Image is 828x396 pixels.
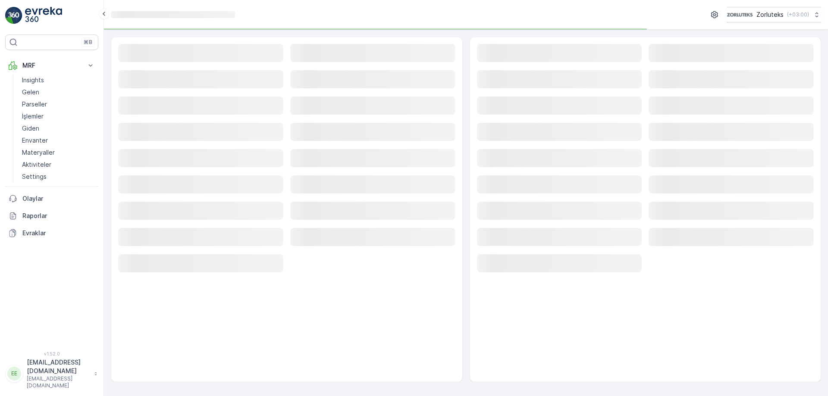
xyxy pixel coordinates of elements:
p: ( +03:00 ) [787,11,809,18]
a: Olaylar [5,190,98,207]
button: Zorluteks(+03:00) [727,7,821,22]
img: logo_light-DOdMpM7g.png [25,7,62,24]
a: Giden [19,122,98,134]
p: Giden [22,124,39,133]
a: Materyaller [19,147,98,159]
img: logo [5,7,22,24]
a: Envanter [19,134,98,147]
a: Evraklar [5,225,98,242]
p: Raporlar [22,212,95,220]
p: İşlemler [22,112,44,121]
p: Evraklar [22,229,95,237]
p: Insights [22,76,44,84]
p: Materyaller [22,148,55,157]
button: EE[EMAIL_ADDRESS][DOMAIN_NAME][EMAIL_ADDRESS][DOMAIN_NAME] [5,358,98,389]
a: Aktiviteler [19,159,98,171]
p: Zorluteks [756,10,784,19]
a: Parseller [19,98,98,110]
p: Aktiviteler [22,160,51,169]
button: MRF [5,57,98,74]
a: İşlemler [19,110,98,122]
a: Raporlar [5,207,98,225]
a: Insights [19,74,98,86]
p: Envanter [22,136,48,145]
p: Settings [22,172,47,181]
p: [EMAIL_ADDRESS][DOMAIN_NAME] [27,375,90,389]
div: EE [7,367,21,380]
span: v 1.52.0 [5,351,98,356]
a: Gelen [19,86,98,98]
p: [EMAIL_ADDRESS][DOMAIN_NAME] [27,358,90,375]
p: Gelen [22,88,39,97]
img: 6-1-9-3_wQBzyll.png [727,10,753,19]
p: ⌘B [84,39,92,46]
p: Olaylar [22,194,95,203]
a: Settings [19,171,98,183]
p: MRF [22,61,81,70]
p: Parseller [22,100,47,109]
